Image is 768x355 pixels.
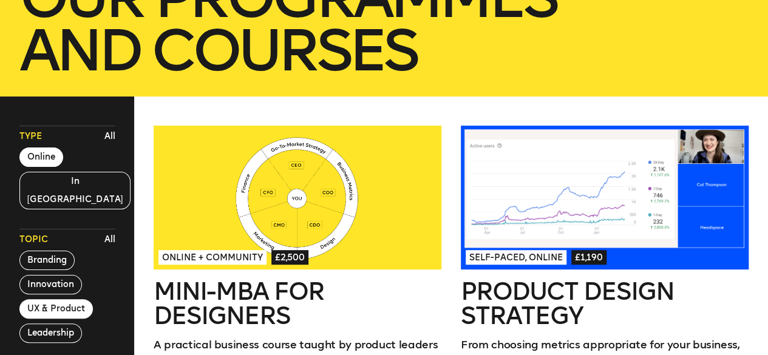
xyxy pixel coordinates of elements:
[154,279,441,328] h2: Mini-MBA for Designers
[19,299,93,319] button: UX & Product
[19,251,75,270] button: Branding
[101,127,118,146] button: All
[19,323,82,343] button: Leadership
[19,130,42,143] span: Type
[571,250,607,265] span: £1,190
[461,279,749,328] h2: Product Design Strategy
[19,234,48,246] span: Topic
[19,172,131,209] button: In [GEOGRAPHIC_DATA]
[19,275,82,294] button: Innovation
[271,250,308,265] span: £2,500
[101,231,118,249] button: All
[466,250,566,265] span: Self-paced, Online
[19,147,63,167] button: Online
[158,250,267,265] span: Online + Community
